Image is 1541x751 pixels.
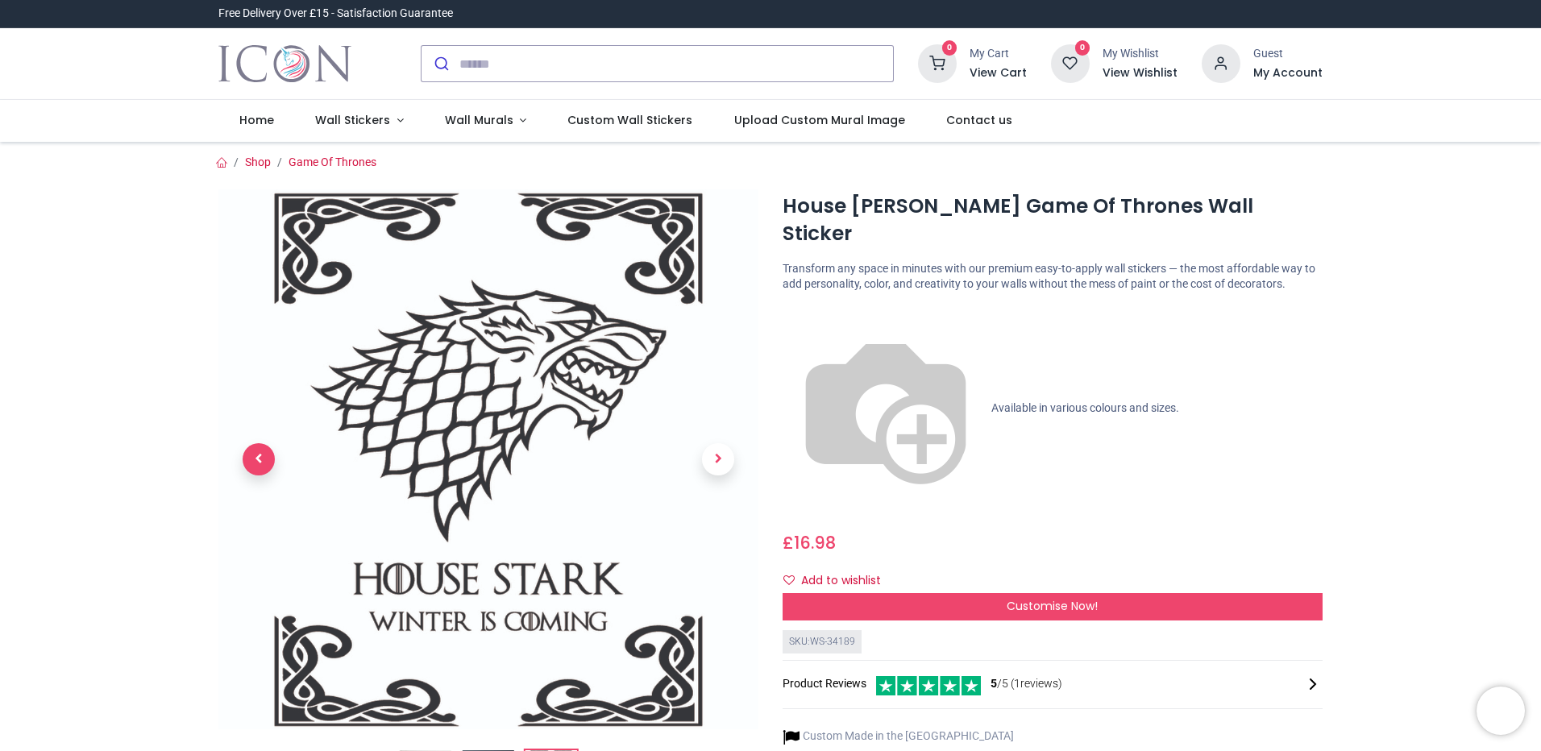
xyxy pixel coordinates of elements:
[218,271,299,649] a: Previous
[783,531,836,554] span: £
[991,676,1062,692] span: /5 ( 1 reviews)
[783,674,1323,695] div: Product Reviews
[783,630,862,653] div: SKU: WS-34189
[294,100,424,142] a: Wall Stickers
[1253,65,1323,81] a: My Account
[1253,46,1323,62] div: Guest
[239,112,274,128] span: Home
[783,728,1014,745] li: Custom Made in the [GEOGRAPHIC_DATA]
[567,112,692,128] span: Custom Wall Stickers
[1075,40,1090,56] sup: 0
[289,156,376,168] a: Game Of Thrones
[243,443,275,475] span: Previous
[445,112,513,128] span: Wall Murals
[218,41,351,86] a: Logo of Icon Wall Stickers
[218,189,758,729] img: WS-34189-03
[218,41,351,86] img: Icon Wall Stickers
[991,677,997,690] span: 5
[734,112,905,128] span: Upload Custom Mural Image
[422,46,459,81] button: Submit
[970,46,1027,62] div: My Cart
[1007,598,1098,614] span: Customise Now!
[783,261,1323,293] p: Transform any space in minutes with our premium easy-to-apply wall stickers — the most affordable...
[678,271,758,649] a: Next
[315,112,390,128] span: Wall Stickers
[918,56,957,69] a: 0
[991,401,1179,414] span: Available in various colours and sizes.
[1051,56,1090,69] a: 0
[1477,687,1525,735] iframe: Brevo live chat
[1103,65,1178,81] a: View Wishlist
[794,531,836,554] span: 16.98
[1103,46,1178,62] div: My Wishlist
[942,40,957,56] sup: 0
[946,112,1012,128] span: Contact us
[783,193,1323,248] h1: House [PERSON_NAME] Game Of Thrones Wall Sticker
[424,100,547,142] a: Wall Murals
[970,65,1027,81] a: View Cart
[702,443,734,475] span: Next
[984,6,1323,22] iframe: Customer reviews powered by Trustpilot
[783,575,795,586] i: Add to wishlist
[245,156,271,168] a: Shop
[783,567,895,595] button: Add to wishlistAdd to wishlist
[783,305,989,512] img: color-wheel.png
[218,6,453,22] div: Free Delivery Over £15 - Satisfaction Guarantee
